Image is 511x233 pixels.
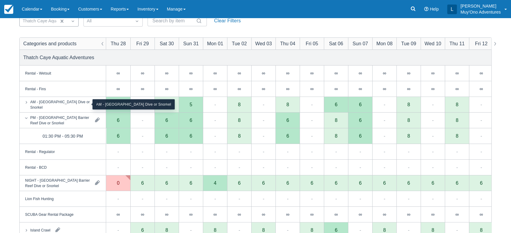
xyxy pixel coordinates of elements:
div: - [384,148,385,155]
div: 6 [445,175,469,191]
p: Muy'Ono Adventures [461,9,501,15]
div: - [480,101,482,108]
div: ∞ [455,86,459,91]
div: ∞ [165,86,168,91]
div: Thu 28 [111,40,126,47]
div: - [166,195,168,202]
div: ∞ [251,81,275,97]
div: - [263,164,264,171]
div: 6 [335,228,337,232]
div: Wed 10 [425,40,441,47]
div: - [311,101,313,108]
div: 6 [165,180,168,185]
div: AM - [GEOGRAPHIC_DATA] Dive or Snorkel [93,99,175,110]
div: - [360,164,361,171]
div: - [142,195,143,202]
div: ∞ [262,71,265,75]
div: - [263,101,264,108]
div: 6 [141,180,144,185]
div: ∞ [359,86,362,91]
div: 6 [286,133,289,138]
div: 6 [275,128,300,144]
div: ∞ [262,212,265,217]
div: 8 [227,128,251,144]
div: ∞ [165,71,168,75]
img: checkfront-main-nav-mini-logo.png [4,5,13,14]
div: ∞ [155,207,179,222]
div: ∞ [445,81,469,97]
div: ∞ [286,212,289,217]
div: - [287,148,288,155]
div: - [263,132,264,139]
div: 6 [311,180,313,185]
div: L [447,5,457,14]
div: - [311,116,313,124]
div: 6 [179,128,203,144]
div: ∞ [286,71,289,75]
div: AM - [GEOGRAPHIC_DATA] Dive or Snorkel [30,99,90,110]
div: 8 [456,133,458,138]
div: 4 [203,175,227,191]
div: ∞ [130,65,155,81]
div: 8 [456,118,458,123]
div: ∞ [431,86,435,91]
div: 6 [275,175,300,191]
div: - [384,164,385,171]
div: ∞ [383,86,386,91]
div: 6 [407,180,410,185]
div: Wed 03 [255,40,272,47]
div: ∞ [480,212,483,217]
div: 6 [359,180,362,185]
div: 6 [155,128,179,144]
div: 6 [286,118,289,123]
div: - [214,164,216,171]
div: 8 [311,228,313,232]
div: - [263,195,264,202]
div: ∞ [324,207,348,222]
div: Tue 09 [401,40,416,47]
div: ∞ [213,212,217,217]
div: ∞ [407,71,410,75]
div: Sat 06 [329,40,343,47]
div: 8 [262,228,265,232]
div: - [480,116,482,124]
input: Search by item [152,15,195,26]
div: - [432,164,434,171]
div: ∞ [396,207,421,222]
div: 6 [359,102,362,107]
div: ∞ [383,212,386,217]
div: ∞ [116,71,120,75]
div: 6 [117,133,120,138]
span: Dropdown icon [134,18,140,24]
div: 8 [407,133,410,138]
div: ∞ [469,65,493,81]
div: ∞ [141,86,144,91]
div: 6 [238,180,241,185]
div: 6 [190,118,192,123]
div: 8 [238,102,241,107]
div: 6 [155,175,179,191]
div: - [480,195,482,202]
div: Sun 31 [183,40,199,47]
div: - [287,164,288,171]
div: ∞ [275,81,300,97]
div: 6 [106,128,130,144]
div: ∞ [189,71,193,75]
div: 6 [262,180,265,185]
div: ∞ [396,65,421,81]
div: - [239,148,240,155]
div: ∞ [421,81,445,97]
div: NIGHT - [GEOGRAPHIC_DATA] Barrier Reef Dive or Snorkel [25,177,90,188]
div: ∞ [238,71,241,75]
div: - [166,164,168,171]
div: ∞ [227,81,251,97]
div: ∞ [300,207,324,222]
div: 6 [396,175,421,191]
div: ∞ [334,71,338,75]
div: Thu 11 [449,40,464,47]
div: ∞ [251,65,275,81]
div: ∞ [348,81,372,97]
div: - [480,148,482,155]
div: 6 [456,180,458,185]
div: 0 [106,175,130,191]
